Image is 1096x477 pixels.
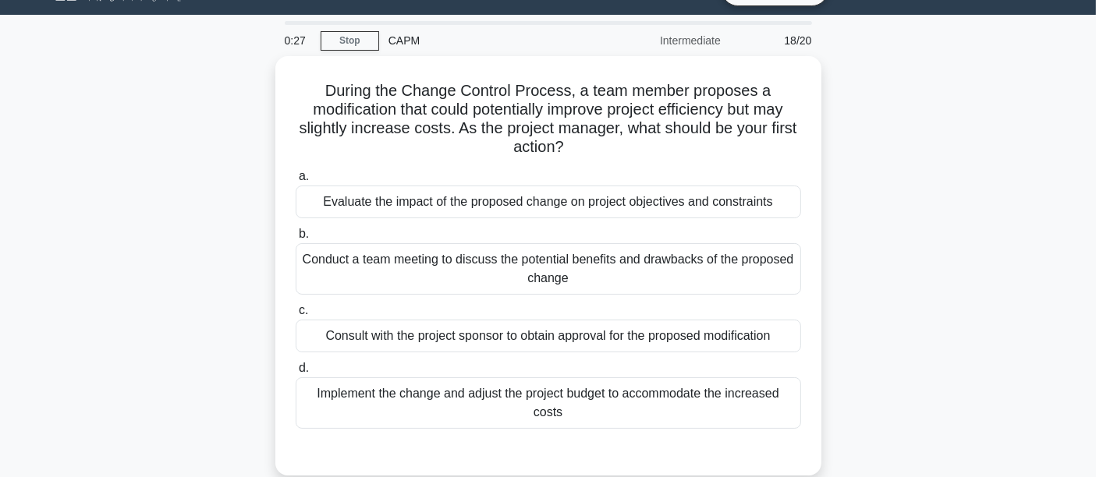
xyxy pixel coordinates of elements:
[294,81,803,157] h5: During the Change Control Process, a team member proposes a modification that could potentially i...
[299,227,309,240] span: b.
[730,25,821,56] div: 18/20
[594,25,730,56] div: Intermediate
[296,320,801,352] div: Consult with the project sponsor to obtain approval for the proposed modification
[296,377,801,429] div: Implement the change and adjust the project budget to accommodate the increased costs
[321,31,379,51] a: Stop
[296,243,801,295] div: Conduct a team meeting to discuss the potential benefits and drawbacks of the proposed change
[299,169,309,182] span: a.
[296,185,801,218] div: Evaluate the impact of the proposed change on project objectives and constraints
[379,25,594,56] div: CAPM
[299,303,308,316] span: c.
[299,361,309,374] span: d.
[275,25,321,56] div: 0:27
